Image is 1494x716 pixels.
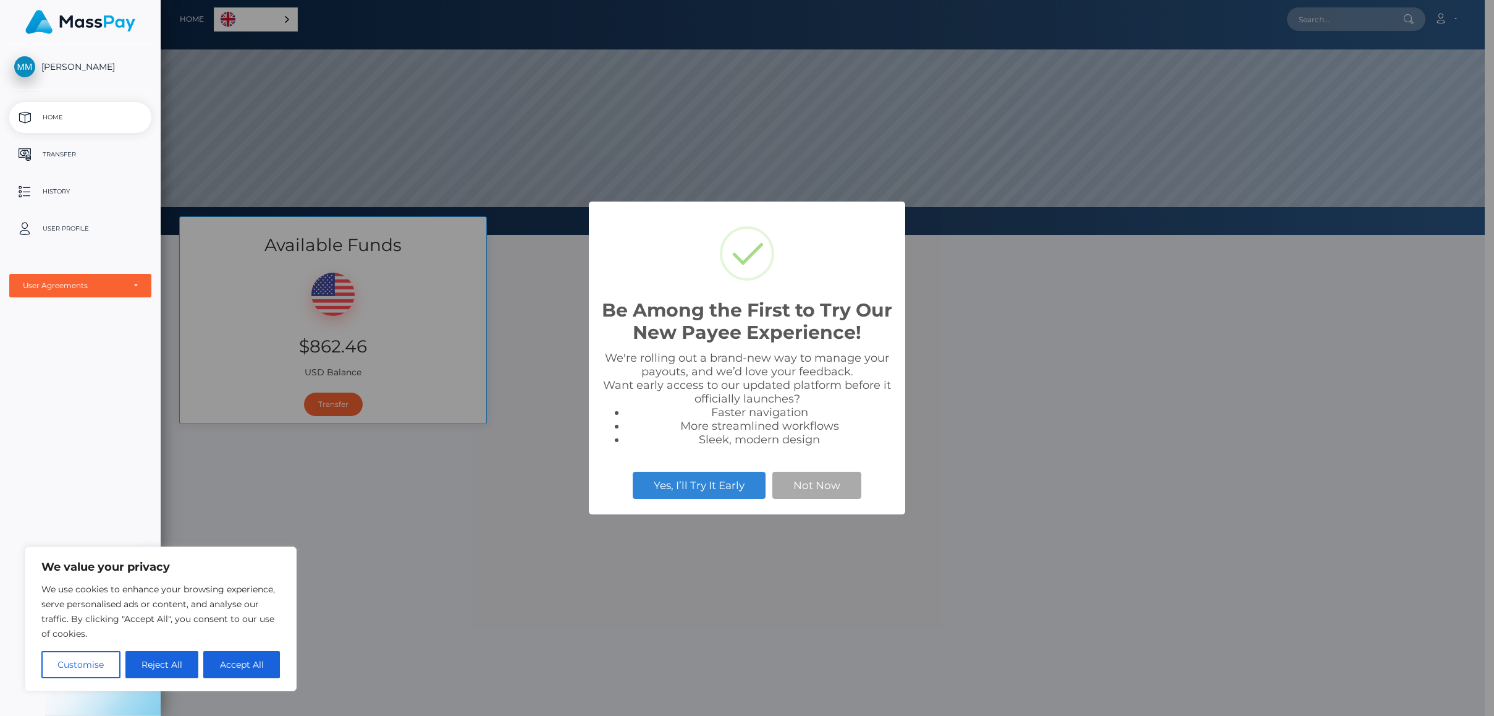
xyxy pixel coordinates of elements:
button: Reject All [125,651,199,678]
span: [PERSON_NAME] [9,61,151,72]
button: User Agreements [9,274,151,297]
button: Not Now [772,472,861,499]
div: User Agreements [23,281,124,291]
li: More streamlined workflows [626,419,893,433]
button: Yes, I’ll Try It Early [633,472,766,499]
p: History [14,182,146,201]
p: Transfer [14,145,146,164]
p: User Profile [14,219,146,238]
img: MassPay [25,10,135,34]
p: Home [14,108,146,127]
p: We value your privacy [41,560,280,574]
button: Customise [41,651,120,678]
h2: Be Among the First to Try Our New Payee Experience! [601,299,893,344]
li: Faster navigation [626,406,893,419]
div: We're rolling out a brand-new way to manage your payouts, and we’d love your feedback. Want early... [601,351,893,446]
li: Sleek, modern design [626,433,893,446]
p: We use cookies to enhance your browsing experience, serve personalised ads or content, and analys... [41,582,280,641]
div: We value your privacy [25,547,297,691]
button: Accept All [203,651,280,678]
